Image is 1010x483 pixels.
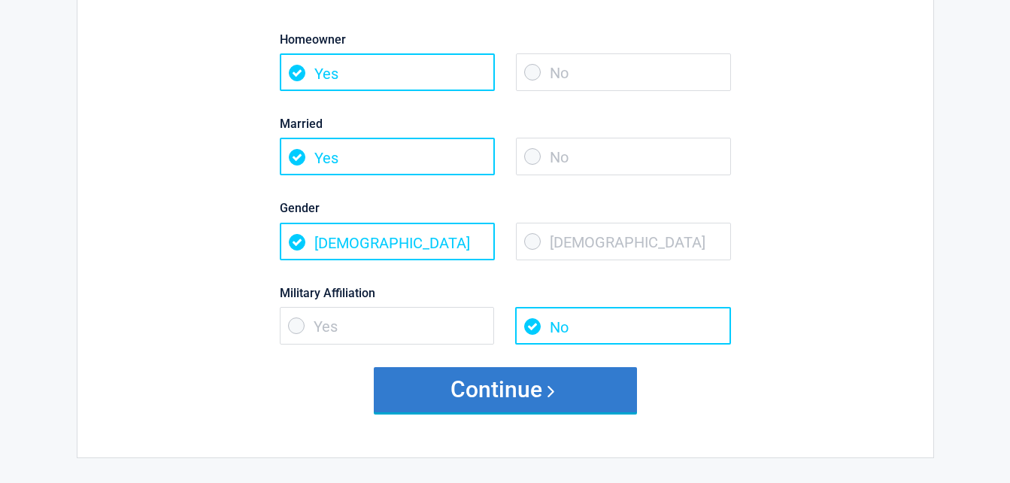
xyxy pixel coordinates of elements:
span: Yes [280,138,495,175]
span: No [516,138,731,175]
span: Yes [280,307,495,345]
label: Homeowner [280,29,731,50]
label: Gender [280,198,731,218]
span: [DEMOGRAPHIC_DATA] [516,223,731,260]
span: Yes [280,53,495,91]
label: Military Affiliation [280,283,731,303]
button: Continue [374,367,637,412]
span: [DEMOGRAPHIC_DATA] [280,223,495,260]
span: No [516,53,731,91]
label: Married [280,114,731,134]
span: No [515,307,730,345]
